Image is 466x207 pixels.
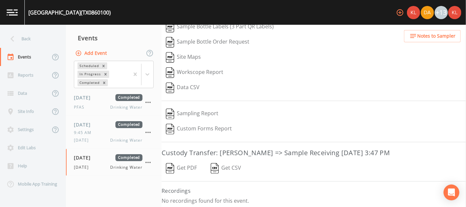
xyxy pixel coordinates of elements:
[162,35,254,50] button: Sample Bottle Order Request
[162,50,205,65] button: Site Maps
[162,161,201,176] button: Get PDF
[420,6,434,19] div: David Weber
[162,187,466,195] h4: Recordings
[115,94,142,101] span: Completed
[448,6,461,19] img: 9c4450d90d3b8045b2e5fa62e4f92659
[444,185,459,200] div: Open Intercom Messenger
[166,37,174,48] img: svg%3e
[102,71,109,78] div: Remove In Progress
[74,130,95,136] span: 9:45 AM
[78,79,101,86] div: Completed
[211,163,219,174] img: svg%3e
[110,137,142,143] span: Drinking Water
[100,62,107,69] div: Remove Scheduled
[166,163,174,174] img: svg%3e
[66,149,162,176] a: [DATE]Completed[DATE]Drinking Water
[74,154,95,161] span: [DATE]
[74,121,95,128] span: [DATE]
[110,164,142,170] span: Drinking Water
[7,9,18,16] img: logo
[404,30,461,42] button: Notes to Sampler
[162,106,223,121] button: Sampling Report
[28,9,111,17] div: [GEOGRAPHIC_DATA] (TX0860100)
[206,161,246,176] button: Get CSV
[162,80,204,95] button: Data CSV
[162,65,228,80] button: Workscope Report
[166,67,174,78] img: svg%3e
[166,22,174,32] img: svg%3e
[115,121,142,128] span: Completed
[78,71,102,78] div: In Progress
[162,148,466,158] h3: Custody Transfer: [PERSON_NAME] => Sample Receiving [DATE] 3:47 PM
[66,116,162,149] a: [DATE]Completed9:45 AM[DATE]Drinking Water
[435,6,448,19] div: +13
[417,32,455,40] span: Notes to Sampler
[74,47,109,59] button: Add Event
[66,89,162,116] a: [DATE]CompletedPFASDrinking Water
[74,104,88,110] span: PFAS
[74,94,95,101] span: [DATE]
[115,154,142,161] span: Completed
[101,79,108,86] div: Remove Completed
[162,197,466,204] p: No recordings found for this event.
[421,6,434,19] img: a84961a0472e9debc750dd08a004988d
[166,124,174,134] img: svg%3e
[110,104,142,110] span: Drinking Water
[66,30,162,46] div: Events
[407,6,420,19] div: Kler Teran
[162,121,236,137] button: Custom Forms Report
[166,109,174,119] img: svg%3e
[407,6,420,19] img: 9c4450d90d3b8045b2e5fa62e4f92659
[166,52,174,63] img: svg%3e
[74,137,93,143] span: [DATE]
[78,62,100,69] div: Scheduled
[162,19,278,35] button: Sample Bottle Labels (3 Part QR Labels)
[166,83,174,93] img: svg%3e
[74,164,93,170] span: [DATE]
